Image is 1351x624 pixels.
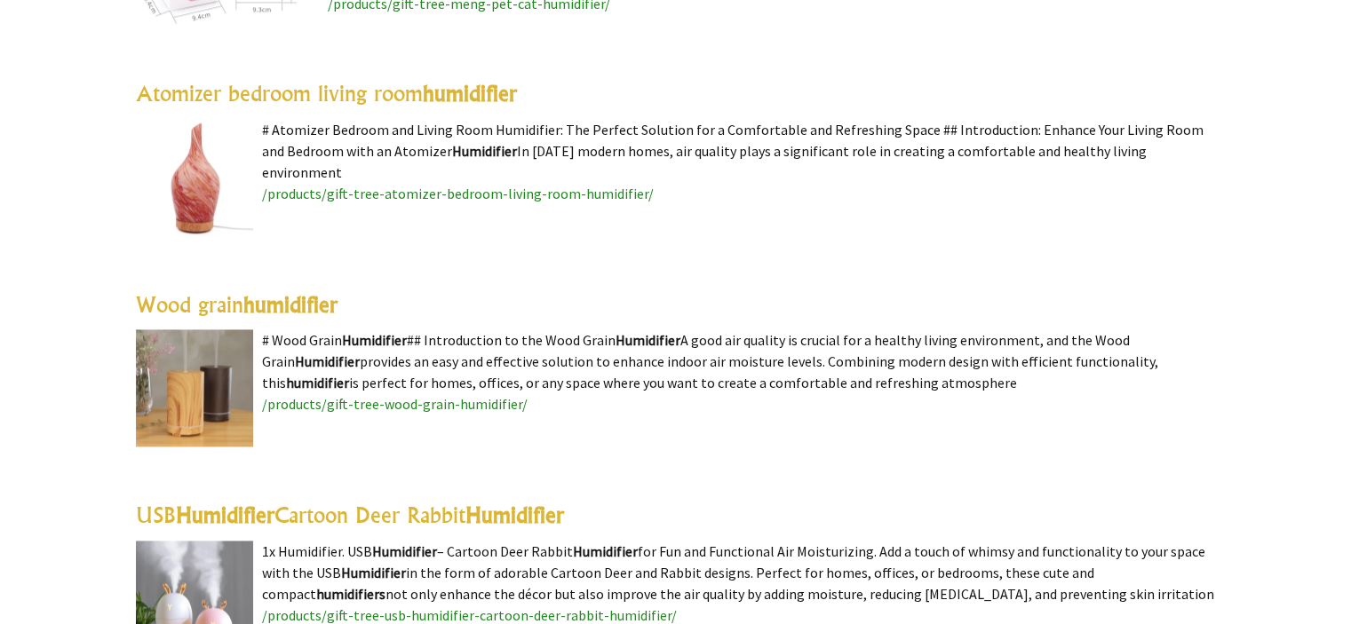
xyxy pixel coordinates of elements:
img: Atomizer bedroom living room humidifier [136,119,253,236]
a: /products/gift-tree-atomizer-bedroom-living-room-humidifier/ [262,185,654,202]
a: /products/gift-tree-wood-grain-humidifier/ [262,395,528,413]
highlight: Humidifier [573,542,638,560]
a: Atomizer bedroom living roomhumidifier [136,80,517,107]
highlight: humidifiers [316,585,385,603]
highlight: Humidifier [465,502,564,528]
highlight: humidifier [423,80,517,107]
highlight: Humidifier [342,331,407,349]
a: Wood grainhumidifier [136,291,338,318]
highlight: Humidifier [341,564,406,581]
highlight: Humidifier [372,542,437,560]
a: USBHumidifierCartoon Deer RabbitHumidifier [136,502,564,528]
highlight: humidifier [286,374,349,391]
highlight: humidifier [243,291,338,318]
highlight: Humidifier [452,142,517,160]
highlight: Humidifier [176,502,274,528]
a: /products/gift-tree-usb-humidifier-cartoon-deer-rabbit-humidifier/ [262,606,677,624]
highlight: Humidifier [616,331,680,349]
img: Wood grain humidifier [136,329,253,446]
highlight: Humidifier [295,352,360,370]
